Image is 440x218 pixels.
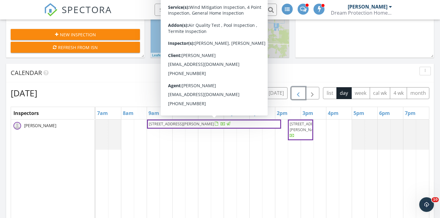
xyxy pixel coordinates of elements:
[218,43,222,46] div: 960 7th St S 103, Naples, FL 34102
[432,197,439,202] span: 10
[331,10,392,16] div: Dream Protection Home Inspection LLC
[336,87,352,99] button: day
[163,53,180,57] a: © MapTiler
[275,108,289,118] a: 2pm
[198,108,215,118] a: 11am
[290,121,324,132] span: [STREET_ADDRESS][PERSON_NAME]
[224,108,240,118] a: 12pm
[181,53,226,57] a: © OpenStreetMap contributors
[149,121,214,127] span: [STREET_ADDRESS][PERSON_NAME]
[60,31,96,38] span: New Inspection
[62,3,112,16] span: SPECTORA
[13,122,21,130] img: default-user-f0147aede5fd5fa78ca7ade42f37bd4542148d508eef1c3d3ea960f66861d68b.jpg
[155,4,277,16] input: Search everything...
[11,87,37,99] h2: [DATE]
[348,4,387,10] div: [PERSON_NAME]
[291,87,306,99] button: Previous day
[305,87,320,99] button: Next day
[23,123,57,129] span: [PERSON_NAME]
[352,108,366,118] a: 5pm
[11,29,140,40] button: New Inspection
[250,108,263,118] a: 1pm
[217,41,220,45] i: 3
[121,108,135,118] a: 8am
[44,8,112,21] a: SPECTORA
[351,87,370,99] button: week
[326,108,340,118] a: 4pm
[16,44,135,51] div: Refresh from ISN
[419,197,434,212] iframe: Intercom live chat
[323,87,337,99] button: list
[301,108,315,118] a: 3pm
[152,53,162,57] a: Leaflet
[13,110,39,116] span: Inspectors
[11,69,42,77] span: Calendar
[403,108,417,118] a: 7pm
[11,42,140,53] button: Refresh from ISN
[147,108,161,118] a: 9am
[151,53,228,58] div: |
[173,108,189,118] a: 10am
[390,87,407,99] button: 4 wk
[96,108,109,118] a: 7am
[378,108,391,118] a: 6pm
[407,87,429,99] button: month
[44,3,57,16] img: The Best Home Inspection Software - Spectora
[265,87,288,99] button: [DATE]
[370,87,391,99] button: cal wk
